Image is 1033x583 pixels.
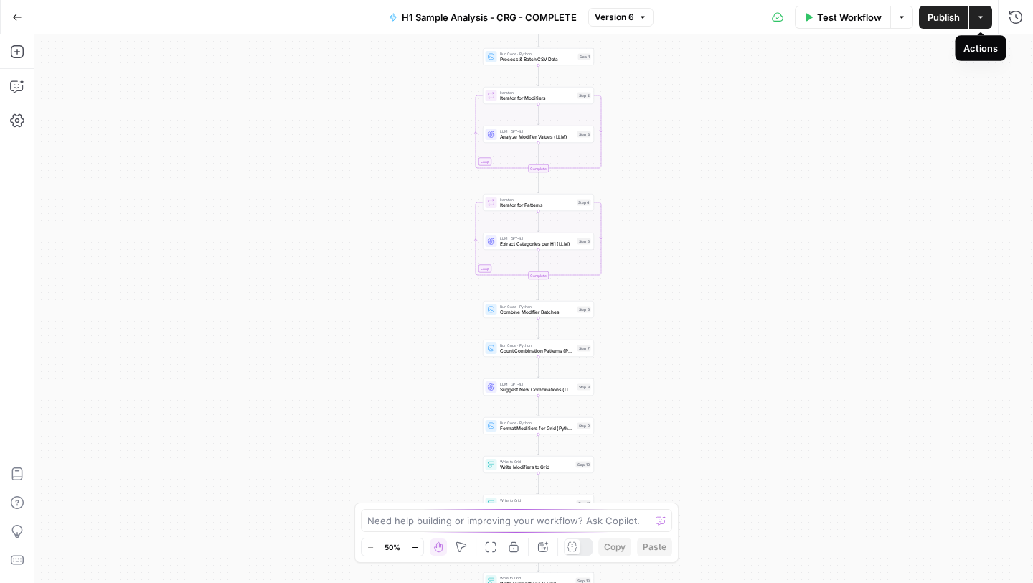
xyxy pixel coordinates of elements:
span: Format Modifiers for Grid (Python) [500,425,575,432]
div: Step 4 [577,200,591,206]
span: Write Modifiers to Grid [500,464,573,471]
span: Iteration [500,197,575,202]
div: Step 8 [577,384,591,391]
div: Complete [528,164,549,172]
g: Edge from step_12 to step_13 [537,551,539,572]
div: LLM · GPT-4.1Suggest New Combinations (LLM)Step 8 [483,378,594,396]
span: Count Combination Patterns (Python) [500,348,575,355]
span: Write to Grid [500,498,574,503]
g: Edge from step_7 to step_8 [537,357,539,378]
span: Write to Grid [500,459,573,465]
button: Paste [637,538,672,556]
span: Test Workflow [817,10,882,24]
div: Write to GridWrite Patterns to GridStep 11 [483,495,594,512]
div: LLM · GPT-4.1Extract Categories per H1 (LLM)Step 5 [483,233,594,250]
span: Iterator for Modifiers [500,95,575,102]
span: Publish [928,10,960,24]
span: Process & Batch CSV Data [500,56,575,63]
div: LoopIterationIterator for PatternsStep 4 [483,194,594,211]
span: Extract Categories per H1 (LLM) [500,241,575,248]
div: Step 6 [577,307,591,313]
div: LoopIterationIterator for ModifiersStep 2 [483,87,594,104]
g: Edge from step_10 to step_11 [537,473,539,494]
div: Complete [483,271,594,279]
div: Step 7 [577,345,591,352]
div: Complete [528,271,549,279]
div: Run Code · PythonCombine Modifier BatchesStep 6 [483,301,594,318]
div: LLM · GPT-4.1Analyze Modifier Values (LLM)Step 3 [483,126,594,143]
button: Copy [598,538,631,556]
g: Edge from start to step_1 [537,27,539,47]
div: Step 11 [577,500,591,507]
span: Suggest New Combinations (LLM) [500,386,575,393]
g: Edge from step_2-iteration-end to step_4 [537,172,539,193]
span: Copy [604,541,626,554]
span: Write to Grid [500,575,573,581]
span: Run Code · Python [500,304,575,309]
g: Edge from step_2 to step_3 [537,104,539,125]
div: Step 10 [576,462,591,468]
g: Edge from step_1 to step_2 [537,65,539,86]
div: Actions [963,41,997,55]
button: Test Workflow [795,6,890,29]
span: 50% [385,541,400,553]
g: Edge from step_8 to step_9 [537,396,539,416]
span: Run Code · Python [500,420,575,426]
g: Edge from step_4 to step_5 [537,211,539,232]
span: LLM · GPT-4.1 [500,235,575,241]
span: Run Code · Python [500,342,575,348]
div: Run Code · PythonFormat Modifiers for Grid (Python)Step 9 [483,417,594,434]
div: Step 2 [577,93,591,99]
button: Version 6 [588,8,654,27]
div: Run Code · PythonCount Combination Patterns (Python)Step 7 [483,340,594,357]
span: LLM · GPT-4.1 [500,381,575,387]
div: Step 5 [577,238,591,245]
span: Analyze Modifier Values (LLM) [500,134,575,141]
div: Step 1 [578,54,591,60]
div: Step 9 [577,423,591,429]
span: Iterator for Patterns [500,202,575,209]
span: Run Code · Python [500,51,575,57]
div: Run Code · PythonProcess & Batch CSV DataStep 1 [483,48,594,65]
span: Iteration [500,90,575,95]
g: Edge from step_4-iteration-end to step_6 [537,279,539,300]
span: Paste [643,541,666,554]
g: Edge from step_9 to step_10 [537,434,539,455]
div: Step 3 [577,131,591,138]
g: Edge from step_6 to step_7 [537,318,539,339]
span: Version 6 [595,11,634,24]
span: H1 Sample Analysis - CRG - COMPLETE [402,10,577,24]
button: Publish [919,6,968,29]
div: Complete [483,164,594,172]
span: Combine Modifier Batches [500,309,575,316]
button: H1 Sample Analysis - CRG - COMPLETE [380,6,585,29]
div: Write to GridWrite Modifiers to GridStep 10 [483,456,594,473]
span: LLM · GPT-4.1 [500,129,575,134]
